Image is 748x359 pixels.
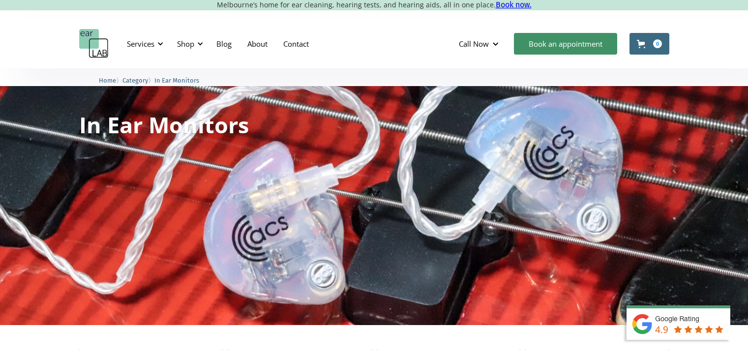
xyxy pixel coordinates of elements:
[79,29,109,59] a: home
[127,39,154,49] div: Services
[122,75,148,85] a: Category
[99,75,122,86] li: 〉
[629,33,669,55] a: Open cart
[275,30,317,58] a: Contact
[209,30,239,58] a: Blog
[122,75,154,86] li: 〉
[99,75,116,85] a: Home
[451,29,509,59] div: Call Now
[154,75,199,85] a: In Ear Monitors
[459,39,489,49] div: Call Now
[239,30,275,58] a: About
[154,77,199,84] span: In Ear Monitors
[79,114,249,136] h1: In Ear Monitors
[514,33,617,55] a: Book an appointment
[122,77,148,84] span: Category
[99,77,116,84] span: Home
[653,39,662,48] div: 0
[171,29,206,59] div: Shop
[121,29,166,59] div: Services
[177,39,194,49] div: Shop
